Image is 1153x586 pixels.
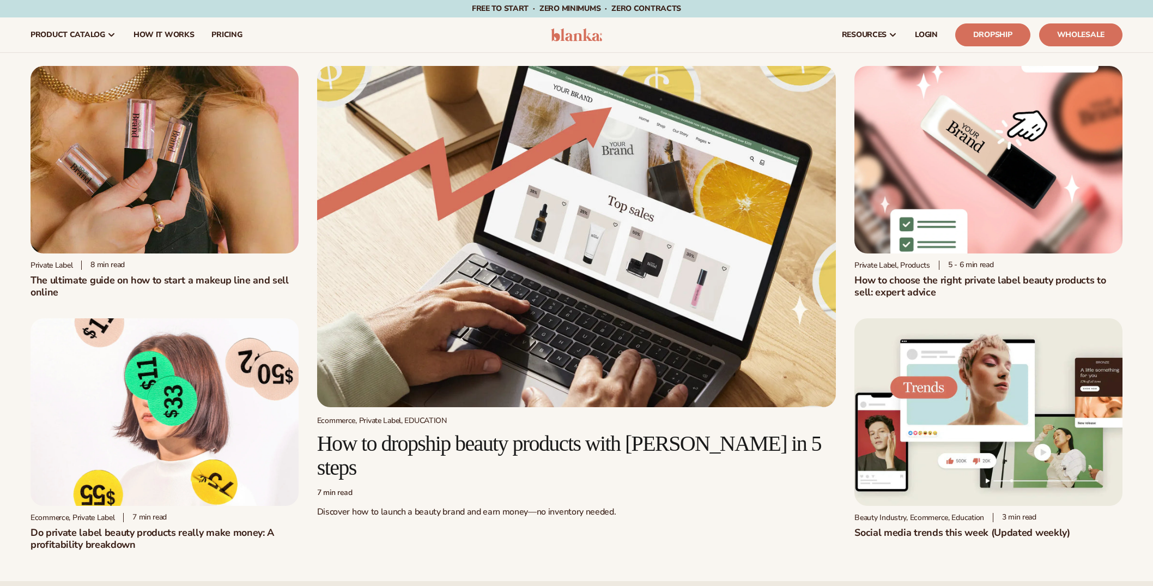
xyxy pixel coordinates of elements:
div: Private label [31,261,72,270]
span: product catalog [31,31,105,39]
h2: Social media trends this week (Updated weekly) [854,527,1122,539]
a: Wholesale [1039,23,1122,46]
span: pricing [211,31,242,39]
a: resources [833,17,906,52]
div: 5 - 6 min read [939,261,994,270]
h1: The ultimate guide on how to start a makeup line and sell online [31,274,299,298]
div: 7 min read [123,513,167,522]
a: LOGIN [906,17,946,52]
a: Social media trends this week (Updated weekly) Beauty Industry, Ecommerce, Education 3 min readSo... [854,318,1122,539]
span: Free to start · ZERO minimums · ZERO contracts [472,3,681,14]
a: Growing money with ecommerce Ecommerce, Private Label, EDUCATION How to dropship beauty products ... [317,66,836,527]
div: Ecommerce, Private Label, EDUCATION [317,416,836,425]
img: Profitability of private label company [31,318,299,506]
div: 8 min read [81,261,125,270]
span: resources [842,31,887,39]
span: How It Works [133,31,195,39]
span: LOGIN [915,31,938,39]
h2: How to choose the right private label beauty products to sell: expert advice [854,274,1122,298]
a: product catalog [22,17,125,52]
a: How It Works [125,17,203,52]
img: Social media trends this week (Updated weekly) [854,318,1122,506]
div: Ecommerce, Private Label [31,513,114,522]
h2: Do private label beauty products really make money: A profitability breakdown [31,527,299,551]
h2: How to dropship beauty products with [PERSON_NAME] in 5 steps [317,432,836,480]
img: Growing money with ecommerce [317,66,836,407]
div: Private Label, Products [854,261,930,270]
a: Dropship [955,23,1030,46]
div: 7 min read [317,488,836,498]
div: Beauty Industry, Ecommerce, Education [854,513,984,522]
a: Profitability of private label company Ecommerce, Private Label 7 min readDo private label beauty... [31,318,299,551]
img: logo [551,28,603,41]
img: Person holding branded make up with a solid pink background [31,66,299,253]
div: 3 min read [993,513,1036,522]
a: Private Label Beauty Products Click Private Label, Products 5 - 6 min readHow to choose the right... [854,66,1122,298]
a: pricing [203,17,251,52]
a: Person holding branded make up with a solid pink background Private label 8 min readThe ultimate ... [31,66,299,298]
p: Discover how to launch a beauty brand and earn money—no inventory needed. [317,506,836,518]
img: Private Label Beauty Products Click [854,66,1122,253]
